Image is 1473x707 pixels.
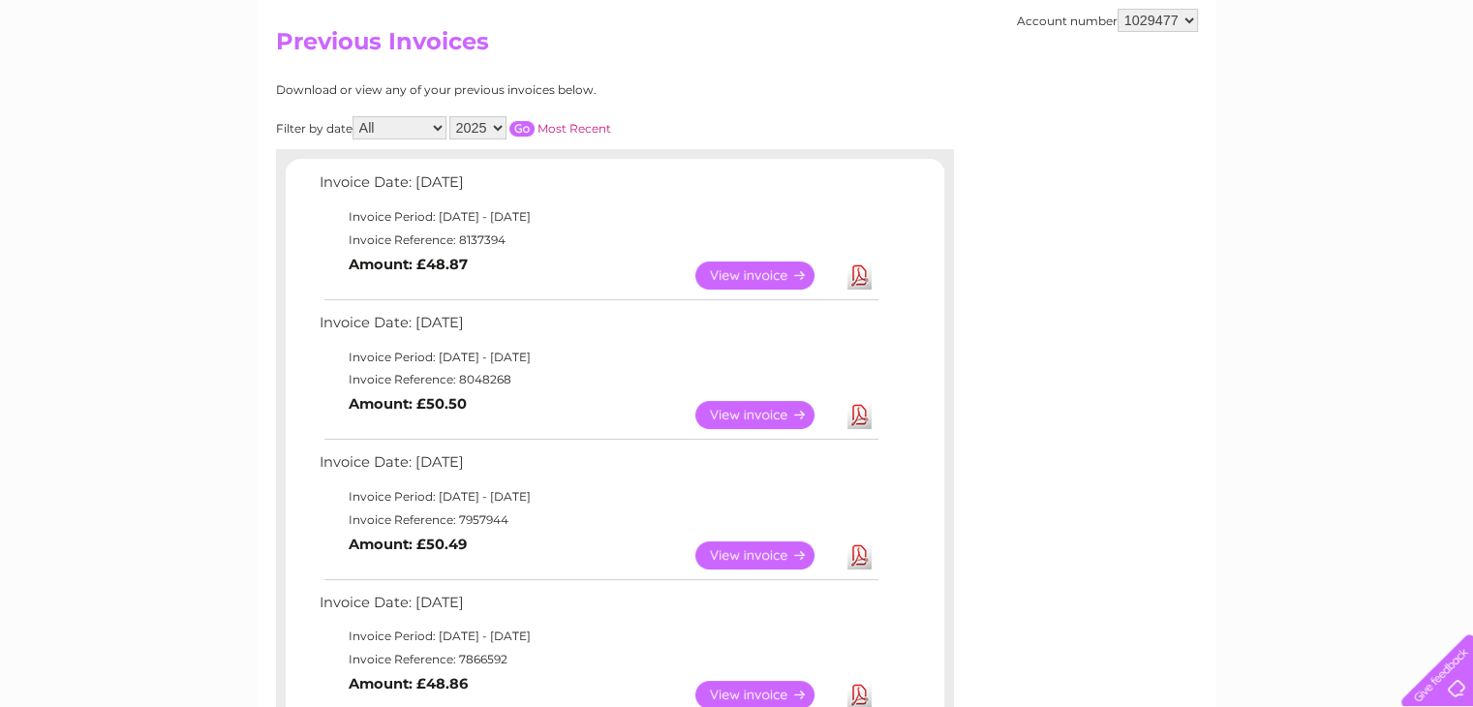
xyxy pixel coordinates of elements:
a: 0333 014 3131 [1108,10,1242,34]
a: Download [847,541,872,569]
td: Invoice Period: [DATE] - [DATE] [315,346,881,369]
td: Invoice Date: [DATE] [315,590,881,626]
td: Invoice Reference: 8048268 [315,368,881,391]
a: Most Recent [537,121,611,136]
a: Log out [1409,82,1455,97]
b: Amount: £48.87 [349,256,468,273]
td: Invoice Period: [DATE] - [DATE] [315,625,881,648]
td: Invoice Reference: 8137394 [315,229,881,252]
a: Download [847,261,872,290]
div: Download or view any of your previous invoices below. [276,83,784,97]
td: Invoice Date: [DATE] [315,310,881,346]
td: Invoice Date: [DATE] [315,449,881,485]
b: Amount: £48.86 [349,675,468,692]
td: Invoice Period: [DATE] - [DATE] [315,485,881,508]
img: logo.png [51,50,150,109]
a: Telecoms [1235,82,1293,97]
b: Amount: £50.49 [349,536,467,553]
td: Invoice Reference: 7866592 [315,648,881,671]
a: Download [847,401,872,429]
a: View [695,541,838,569]
a: Contact [1344,82,1392,97]
b: Amount: £50.50 [349,395,467,413]
td: Invoice Date: [DATE] [315,169,881,205]
h2: Previous Invoices [276,28,1198,65]
td: Invoice Reference: 7957944 [315,508,881,532]
a: View [695,401,838,429]
a: Water [1132,82,1169,97]
div: Filter by date [276,116,784,139]
a: Blog [1304,82,1333,97]
div: Account number [1017,9,1198,32]
div: Clear Business is a trading name of Verastar Limited (registered in [GEOGRAPHIC_DATA] No. 3667643... [280,11,1195,94]
a: Energy [1181,82,1223,97]
a: View [695,261,838,290]
td: Invoice Period: [DATE] - [DATE] [315,205,881,229]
